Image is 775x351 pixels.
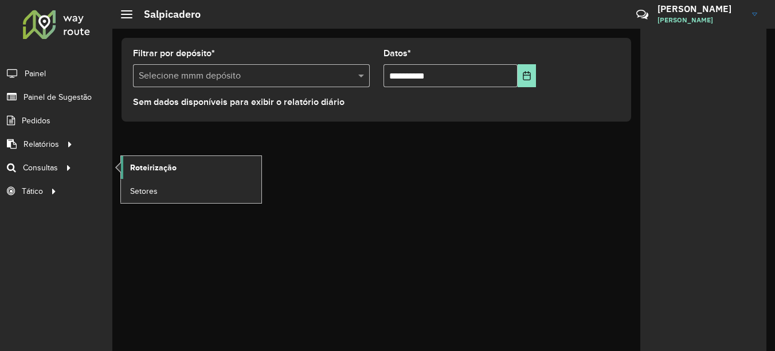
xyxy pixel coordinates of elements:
[133,48,212,58] font: Filtrar por depósito
[657,3,743,14] h3: [PERSON_NAME]
[132,8,201,21] h2: Salpicadero
[23,162,58,174] span: Consultas
[24,138,59,150] span: Relatórios
[657,15,743,25] span: [PERSON_NAME]
[133,95,345,109] label: Sem dados disponíveis para exibir o relatório diário
[121,180,261,202] a: Setores
[383,48,408,58] font: Datos
[22,185,43,197] span: Tático
[518,64,537,87] button: Elija la fecha
[130,162,177,174] span: Roteirização
[22,115,50,127] span: Pedidos
[24,91,92,103] span: Painel de Sugestão
[121,156,261,179] a: Roteirização
[630,2,655,27] a: Contato Rápido
[130,185,158,197] span: Setores
[25,68,46,80] span: Painel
